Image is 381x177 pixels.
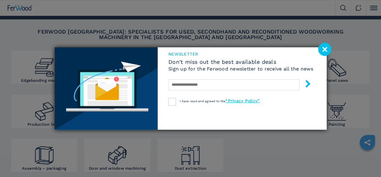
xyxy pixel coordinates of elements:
span: Don't miss out the best available deals [168,59,313,65]
span: I have read and agreed to the [180,99,260,103]
h6: Sign up for the Ferwood newsletter to receive all the news [168,67,313,71]
a: “Privacy Policy” [225,98,260,103]
span: newsletter [168,52,313,56]
img: Newsletter image [55,47,158,130]
button: submit-button [298,78,312,92]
